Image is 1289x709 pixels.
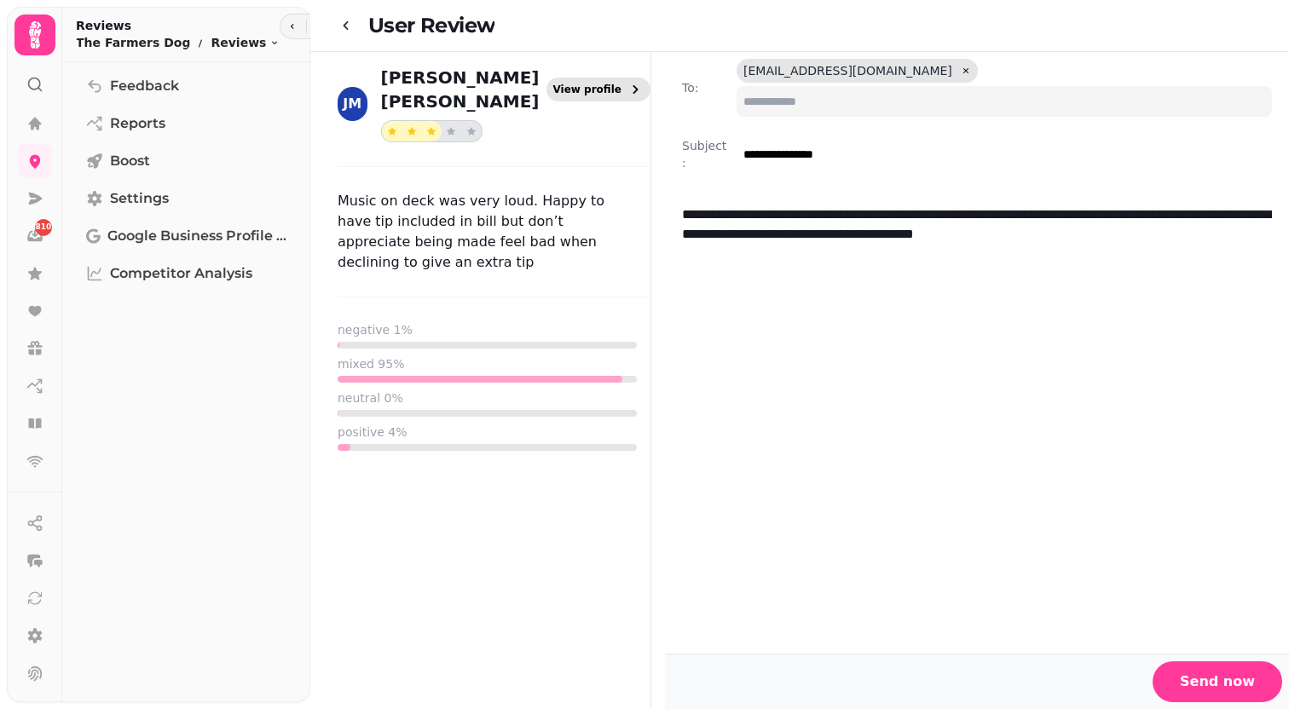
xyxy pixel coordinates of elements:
[381,66,540,113] p: [PERSON_NAME] [PERSON_NAME]
[461,121,482,141] button: star
[76,219,297,253] a: Google Business Profile (Beta)
[338,424,637,444] label: positive 4%
[421,121,442,141] button: star
[441,121,461,141] button: star
[18,219,52,253] a: 810
[338,191,650,273] p: Music on deck was very loud. Happy to have tip included in bill but don’t appreciate being made f...
[110,76,179,96] span: Feedback
[382,121,402,141] button: star
[553,84,622,95] span: View profile
[338,9,368,43] a: go-back
[76,182,297,216] a: Settings
[110,113,165,134] span: Reports
[338,389,637,410] label: neutral 0%
[1180,675,1255,689] span: Send now
[1153,661,1282,702] button: Send now
[76,17,280,34] h2: Reviews
[402,121,422,141] button: star
[743,62,952,79] span: [EMAIL_ADDRESS][DOMAIN_NAME]
[682,137,730,171] label: Subject:
[62,62,310,702] nav: Tabs
[368,9,494,42] h2: User Review
[76,107,297,141] a: Reports
[76,34,280,51] nav: breadcrumb
[211,34,280,51] button: Reviews
[343,97,361,111] span: JM
[338,355,637,376] label: mixed 95%
[682,79,730,96] label: To:
[76,34,190,51] p: The Farmers Dog
[107,226,286,246] span: Google Business Profile (Beta)
[110,188,169,209] span: Settings
[76,69,297,103] a: Feedback
[110,151,150,171] span: Boost
[338,321,637,342] label: negative 1%
[110,263,252,284] span: Competitor Analysis
[36,222,52,233] span: 810
[76,144,297,178] a: Boost
[546,78,651,101] button: View profile
[76,257,297,291] a: Competitor Analysis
